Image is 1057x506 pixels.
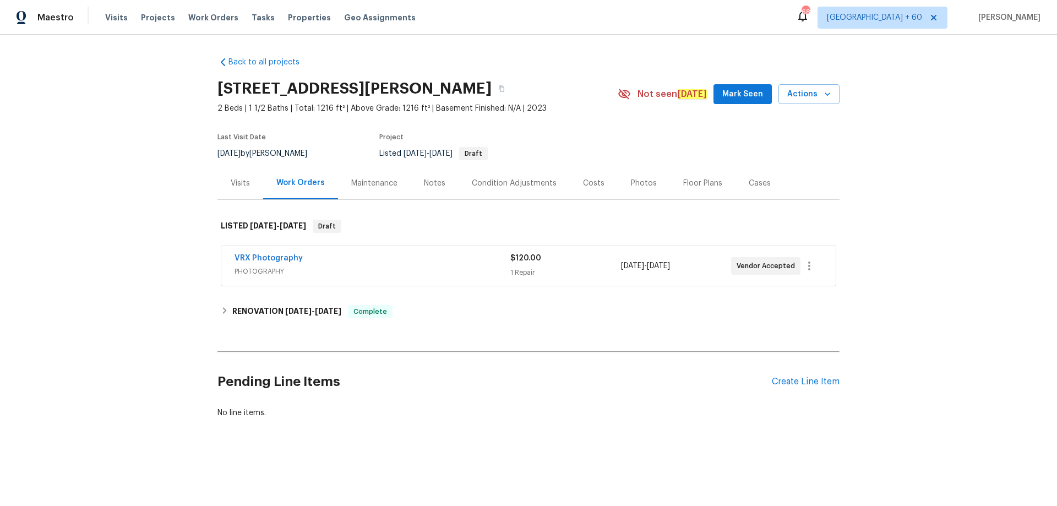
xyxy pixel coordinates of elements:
span: [DATE] [315,307,341,315]
span: - [250,222,306,230]
span: PHOTOGRAPHY [235,266,510,277]
span: Maestro [37,12,74,23]
span: [GEOGRAPHIC_DATA] + 60 [827,12,922,23]
div: Floor Plans [683,178,722,189]
span: [DATE] [404,150,427,157]
div: Photos [631,178,657,189]
span: Projects [141,12,175,23]
span: - [285,307,341,315]
span: Not seen [638,89,707,100]
em: [DATE] [677,89,707,99]
div: Create Line Item [772,377,840,387]
span: Mark Seen [722,88,763,101]
span: Complete [349,306,391,317]
div: Cases [749,178,771,189]
div: Condition Adjustments [472,178,557,189]
h2: Pending Line Items [217,356,772,407]
span: Project [379,134,404,140]
span: [DATE] [621,262,644,270]
a: Back to all projects [217,57,323,68]
span: Draft [460,150,487,157]
button: Copy Address [492,79,511,99]
div: 680 [802,7,809,18]
span: [DATE] [280,222,306,230]
span: [DATE] [217,150,241,157]
span: 2 Beds | 1 1/2 Baths | Total: 1216 ft² | Above Grade: 1216 ft² | Basement Finished: N/A | 2023 [217,103,618,114]
div: Maintenance [351,178,397,189]
span: [DATE] [429,150,453,157]
span: Geo Assignments [344,12,416,23]
span: Properties [288,12,331,23]
span: Listed [379,150,488,157]
h6: LISTED [221,220,306,233]
span: Draft [314,221,340,232]
h2: [STREET_ADDRESS][PERSON_NAME] [217,83,492,94]
a: VRX Photography [235,254,303,262]
span: [DATE] [647,262,670,270]
button: Mark Seen [713,84,772,105]
div: Visits [231,178,250,189]
span: Last Visit Date [217,134,266,140]
span: $120.00 [510,254,541,262]
span: [PERSON_NAME] [974,12,1040,23]
div: LISTED [DATE]-[DATE]Draft [217,209,840,244]
h6: RENOVATION [232,305,341,318]
span: Visits [105,12,128,23]
span: - [621,260,670,271]
div: 1 Repair [510,267,620,278]
div: Work Orders [276,177,325,188]
span: [DATE] [250,222,276,230]
span: Actions [787,88,831,101]
div: Notes [424,178,445,189]
span: Tasks [252,14,275,21]
span: [DATE] [285,307,312,315]
div: Costs [583,178,604,189]
span: Work Orders [188,12,238,23]
div: by [PERSON_NAME] [217,147,320,160]
button: Actions [778,84,840,105]
div: No line items. [217,407,840,418]
div: RENOVATION [DATE]-[DATE]Complete [217,298,840,325]
span: Vendor Accepted [737,260,799,271]
span: - [404,150,453,157]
